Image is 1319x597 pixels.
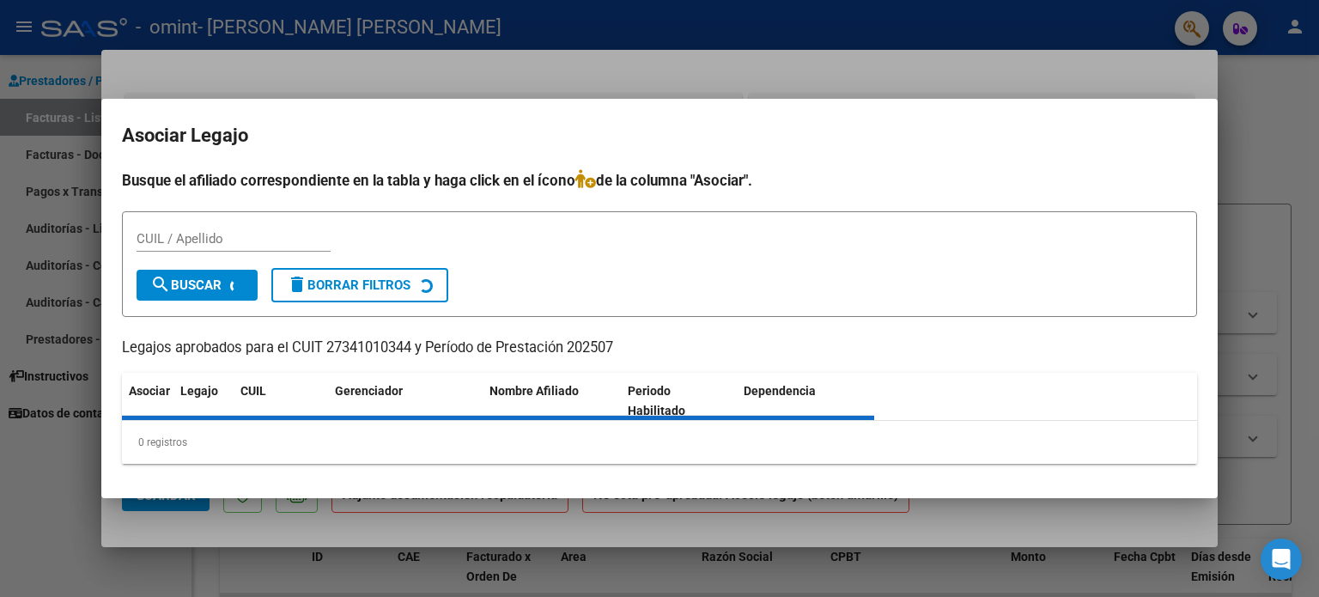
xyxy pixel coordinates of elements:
[328,373,483,429] datatable-header-cell: Gerenciador
[240,384,266,398] span: CUIL
[129,384,170,398] span: Asociar
[489,384,579,398] span: Nombre Afiliado
[122,373,173,429] datatable-header-cell: Asociar
[122,421,1197,464] div: 0 registros
[287,274,307,295] mat-icon: delete
[744,384,816,398] span: Dependencia
[621,373,737,429] datatable-header-cell: Periodo Habilitado
[287,277,410,293] span: Borrar Filtros
[122,119,1197,152] h2: Asociar Legajo
[1261,539,1302,580] div: Open Intercom Messenger
[173,373,234,429] datatable-header-cell: Legajo
[122,169,1197,192] h4: Busque el afiliado correspondiente en la tabla y haga click en el ícono de la columna "Asociar".
[234,373,328,429] datatable-header-cell: CUIL
[150,277,222,293] span: Buscar
[137,270,258,301] button: Buscar
[483,373,621,429] datatable-header-cell: Nombre Afiliado
[150,274,171,295] mat-icon: search
[335,384,403,398] span: Gerenciador
[628,384,685,417] span: Periodo Habilitado
[180,384,218,398] span: Legajo
[271,268,448,302] button: Borrar Filtros
[737,373,875,429] datatable-header-cell: Dependencia
[122,338,1197,359] p: Legajos aprobados para el CUIT 27341010344 y Período de Prestación 202507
